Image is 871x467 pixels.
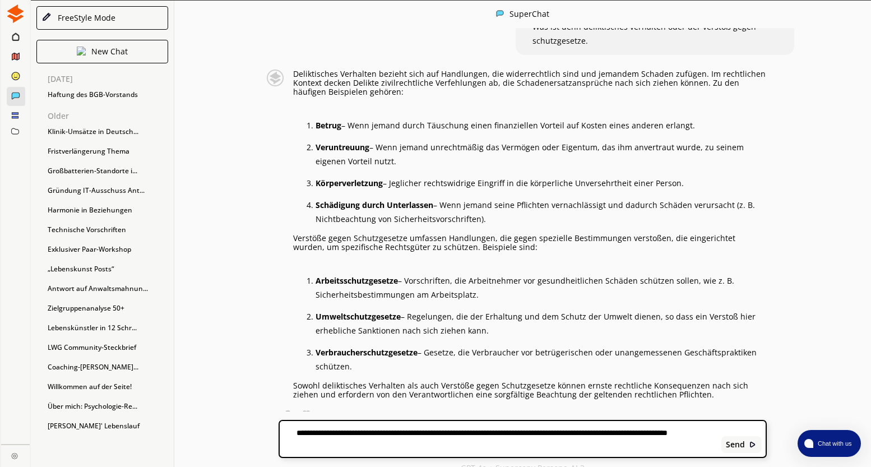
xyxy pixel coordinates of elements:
[316,178,383,188] strong: Körperverletzung
[316,200,433,210] strong: Schädigung durch Unterlassen
[42,398,174,415] div: Über mich: Psychologie-Re...
[42,241,174,258] div: Exklusiver Paar-Workshop
[285,410,294,419] img: Copy
[42,86,174,103] div: Haftung des BGB-Vorstands
[1,445,30,464] a: Close
[316,142,369,152] strong: Veruntreuung
[42,182,174,199] div: Gründung IT-Ausschuss Ant...
[42,300,174,317] div: Zielgruppenanalyse 50+
[91,47,128,56] p: New Chat
[813,439,854,448] span: Chat with us
[316,309,766,337] li: – Regelungen, die der Erhaltung und dem Schutz der Umwelt dienen, so dass ein Verstoß hier erhebl...
[42,221,174,238] div: Technische Vorschriften
[496,10,504,17] img: Close
[42,261,174,278] div: „Lebenskunst Posts“
[293,70,766,96] p: Deliktisches Verhalten bezieht sich auf Handlungen, die widerrechtlich sind und jemandem Schaden ...
[316,140,766,168] li: – Wenn jemand unrechtmäßig das Vermögen oder Eigentum, das ihm anvertraut wurde, zu seinem eigene...
[316,198,766,226] li: – Wenn jemand seine Pflichten vernachlässigt und dadurch Schäden verursacht (z. B. Nichtbeachtung...
[749,441,757,448] img: Close
[42,437,174,454] div: Lebenskünstler: [PERSON_NAME] & H...
[42,123,174,140] div: Klinik-Umsätze in Deutsch...
[42,163,174,179] div: Großbatterien-Standorte i...
[42,359,174,376] div: Coaching-[PERSON_NAME]...
[509,10,549,19] div: SuperChat
[262,70,288,86] img: Close
[319,410,327,419] img: Save
[48,112,174,121] p: Older
[11,452,18,459] img: Close
[42,339,174,356] div: LWG Community-Steckbrief
[316,120,341,131] strong: Betrug
[316,347,418,358] strong: Verbraucherschutzgesetze
[42,320,174,336] div: Lebenskünstler in 12 Schr...
[316,118,766,132] li: – Wenn jemand durch Täuschung einen finanziellen Vorteil auf Kosten eines anderen erlangt.
[316,274,766,302] li: – Vorschriften, die Arbeitnehmer vor gesundheitlichen Schäden schützen sollen, wie z. B. Sicherhe...
[42,280,174,297] div: Antwort auf Anwaltsmahnun...
[316,176,766,190] li: – Jeglicher rechtswidrige Eingriff in die körperliche Unversehrtheit einer Person.
[54,13,115,22] div: FreeStyle Mode
[42,378,174,395] div: Willkommen auf der Seite!
[316,275,398,286] strong: Arbeitsschutzgesetze
[316,345,766,373] li: – Gesetze, die Verbraucher vor betrügerischen oder unangemessenen Geschäftspraktiken schützen.
[77,47,86,56] img: Close
[316,311,401,322] strong: Umweltschutzgesetze
[293,381,766,399] p: Sowohl deliktisches Verhalten als auch Verstöße gegen Schutzgesetze können ernste rechtliche Kons...
[6,4,25,23] img: Close
[726,440,745,449] b: Send
[293,234,766,252] p: Verstöße gegen Schutzgesetze umfassen Handlungen, die gegen spezielle Bestimmungen verstoßen, die...
[41,12,52,22] img: Close
[42,202,174,219] div: Harmonie in Beziehungen
[48,75,174,84] p: [DATE]
[42,418,174,434] div: [PERSON_NAME]' Lebenslauf
[42,143,174,160] div: Fristverlängerung Thema
[302,410,311,419] img: Favorite
[798,430,861,457] button: atlas-launcher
